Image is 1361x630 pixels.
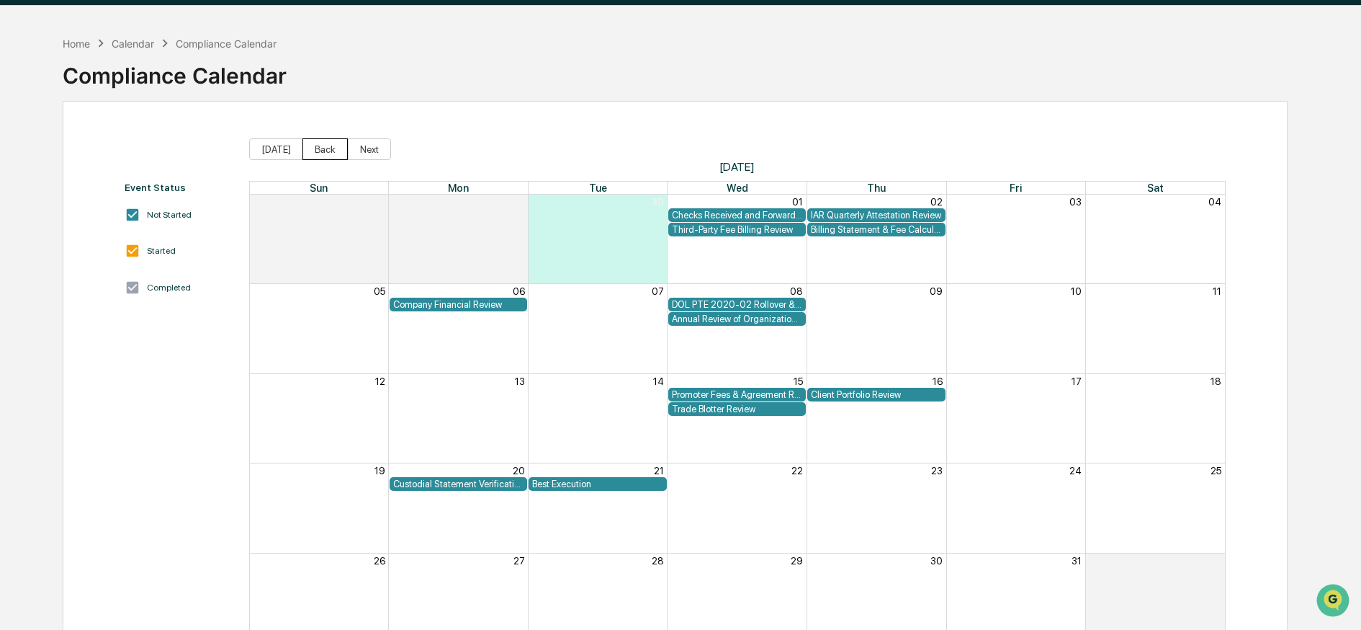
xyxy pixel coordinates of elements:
button: 02 [930,196,943,208]
div: Custodial Statement Verification [393,479,524,489]
div: Not Started [147,210,192,220]
div: Event Status [125,182,235,193]
div: 🗄️ [104,183,116,195]
div: Completed [147,283,191,293]
button: 22 [791,465,803,476]
button: 23 [931,465,943,476]
button: 04 [1208,196,1221,208]
div: Compliance Calendar [176,37,277,50]
div: Billing Statement & Fee Calculations Report Review [811,224,941,235]
div: Compliance Calendar [63,51,287,89]
img: 1746055101610-c473b297-6a78-478c-a979-82029cc54cd1 [14,110,40,136]
div: We're available if you need us! [49,125,182,136]
div: 🔎 [14,210,26,222]
button: 24 [1069,465,1082,476]
button: 29 [791,555,803,567]
span: Data Lookup [29,209,91,223]
div: Started [147,246,176,256]
div: IAR Quarterly Attestation Review [811,210,941,221]
button: 29 [513,196,525,208]
div: Trade Blotter Review [672,404,802,414]
button: 15 [794,376,803,387]
div: Start new chat [49,110,236,125]
button: Start new chat [245,115,262,132]
span: Sat [1147,182,1164,194]
button: 30 [652,196,664,208]
button: 08 [790,285,803,297]
span: Pylon [143,244,174,255]
button: 12 [375,376,385,387]
span: Preclearance [29,182,93,196]
button: 26 [374,555,385,567]
button: 09 [930,285,943,297]
button: 11 [1213,285,1221,297]
button: 10 [1071,285,1082,297]
button: 17 [1072,376,1082,387]
button: 27 [513,555,525,567]
span: Tue [589,182,607,194]
button: 28 [373,196,385,208]
button: [DATE] [249,138,303,160]
div: Annual Review of Organizational Documents [672,314,802,324]
button: 16 [933,376,943,387]
button: Next [348,138,391,160]
button: 06 [513,285,525,297]
button: 30 [930,555,943,567]
button: 21 [654,465,664,476]
span: Attestations [119,182,179,196]
span: Wed [727,182,748,194]
span: Mon [448,182,469,194]
span: Thu [867,182,886,194]
button: 28 [652,555,664,567]
button: 31 [1072,555,1082,567]
a: 🔎Data Lookup [9,203,96,229]
div: DOL PTE 2020-02 Rollover & IRA to IRA Account Review [672,299,802,310]
button: 13 [515,376,525,387]
iframe: Open customer support [1315,582,1354,621]
div: Company Financial Review [393,299,524,310]
div: 🖐️ [14,183,26,195]
p: How can we help? [14,30,262,53]
div: Checks Received and Forwarded Log [672,210,802,221]
button: 19 [374,465,385,476]
button: 03 [1069,196,1082,208]
button: 18 [1210,376,1221,387]
div: Third-Party Fee Billing Review [672,224,802,235]
div: Best Execution [532,479,662,489]
button: 25 [1210,465,1221,476]
button: 05 [374,285,385,297]
button: 07 [652,285,664,297]
span: Fri [1010,182,1022,194]
div: Promoter Fees & Agreement Review [672,389,802,400]
span: [DATE] [249,160,1226,174]
div: Client Portfolio Review [811,389,941,400]
button: 01 [792,196,803,208]
div: Calendar [112,37,154,50]
span: Sun [310,182,328,194]
a: 🗄️Attestations [99,176,184,202]
button: 01 [1210,555,1221,567]
button: 20 [513,465,525,476]
button: Back [302,138,348,160]
a: Powered byPylon [102,244,174,255]
div: Home [63,37,90,50]
a: 🖐️Preclearance [9,176,99,202]
button: 14 [653,376,664,387]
